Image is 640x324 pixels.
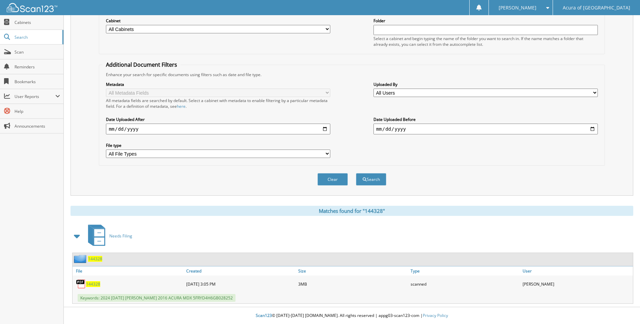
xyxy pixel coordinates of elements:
span: Bookmarks [15,79,60,85]
label: Date Uploaded Before [373,117,598,122]
iframe: Chat Widget [606,292,640,324]
button: Clear [317,173,348,186]
span: Scan123 [256,313,272,318]
a: User [521,266,633,276]
label: File type [106,142,330,148]
a: Privacy Policy [423,313,448,318]
label: Cabinet [106,18,330,24]
label: Metadata [106,82,330,87]
span: Needs Filing [109,233,132,239]
a: Type [409,266,521,276]
span: Help [15,108,60,114]
span: Acura of [GEOGRAPHIC_DATA] [563,6,630,10]
img: folder2.png [74,255,88,263]
div: [DATE] 3:05 PM [185,277,297,291]
img: scan123-logo-white.svg [7,3,57,12]
div: All metadata fields are searched by default. Select a cabinet with metadata to enable filtering b... [106,98,330,109]
img: PDF.png [76,279,86,289]
span: Reminders [15,64,60,70]
a: 144328 [86,281,100,287]
span: User Reports [15,94,55,99]
div: Matches found for "144328" [71,206,633,216]
label: Date Uploaded After [106,117,330,122]
span: Cabinets [15,20,60,25]
div: Enhance your search for specific documents using filters such as date and file type. [103,72,601,77]
a: Needs Filing [84,223,132,249]
legend: Additional Document Filters [103,61,180,68]
div: © [DATE]-[DATE] [DOMAIN_NAME]. All rights reserved | appg03-scan123-com | [64,307,640,324]
input: end [373,124,598,134]
input: start [106,124,330,134]
span: Search [15,34,59,40]
label: Uploaded By [373,82,598,87]
button: Search [356,173,386,186]
div: scanned [409,277,521,291]
a: Created [185,266,297,276]
div: Select a cabinet and begin typing the name of the folder you want to search in. If the name match... [373,36,598,47]
a: 144328 [88,256,102,262]
span: [PERSON_NAME] [499,6,536,10]
div: 3MB [297,277,409,291]
span: Scan [15,49,60,55]
span: Keywords: 2024 [DATE] [PERSON_NAME] 2016 ACURA MDX 5FRYD4H6GB028252 [78,294,235,302]
div: [PERSON_NAME] [521,277,633,291]
a: here [177,103,186,109]
span: Announcements [15,123,60,129]
a: Size [297,266,409,276]
a: File [73,266,185,276]
label: Folder [373,18,598,24]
